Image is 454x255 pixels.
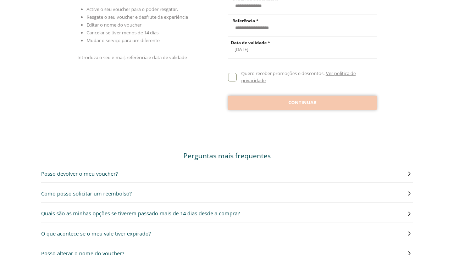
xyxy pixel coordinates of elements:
[87,29,159,36] span: Cancelar se tiver menos de 14 dias
[87,6,178,12] span: Active o seu voucher para o poder resgatar.
[87,22,142,28] span: Editar o nome do voucher
[87,14,188,20] span: Resgate o seu voucher e desfrute da experiência
[41,170,413,178] button: Posso devolver o meu voucher?
[241,70,355,84] a: Ver política de privacidade
[41,189,413,198] button: Como posso solicitar um reembolso?
[41,229,151,238] h3: O que acontece se o meu vale tiver expirado?
[87,37,160,44] span: Mudar o serviço para um diferente
[241,70,325,76] span: Quero receber promoções e descontos.
[41,170,118,178] h3: Posso devolver o meu voucher?
[41,209,413,217] button: Quais são as minhas opções se tiverem passado mais de 14 dias desde a compra?
[183,151,271,160] span: Perguntas mais frequentes
[41,229,413,238] button: O que acontece se o meu vale tiver expirado?
[41,189,132,198] h3: Como posso solicitar um reembolso?
[77,54,187,61] span: Introduza o seu e-mail, referência e data de validade
[41,209,240,217] h3: Quais são as minhas opções se tiverem passado mais de 14 dias desde a compra?
[228,96,377,110] button: Continuar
